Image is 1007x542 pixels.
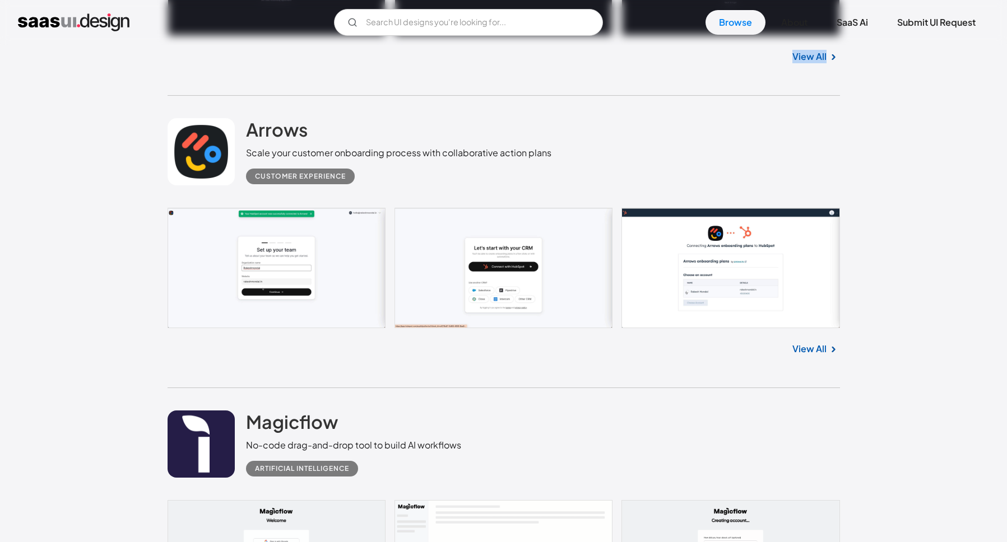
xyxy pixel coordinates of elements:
div: Scale your customer onboarding process with collaborative action plans [246,146,551,160]
a: Submit UI Request [884,10,989,35]
a: Browse [706,10,765,35]
a: SaaS Ai [823,10,881,35]
div: No-code drag-and-drop tool to build AI workflows [246,438,461,452]
a: Arrows [246,118,308,146]
input: Search UI designs you're looking for... [334,9,603,36]
form: Email Form [334,9,603,36]
a: Magicflow [246,410,338,438]
div: Customer Experience [255,170,346,183]
h2: Magicflow [246,410,338,433]
div: Artificial Intelligence [255,462,349,475]
a: About [768,10,821,35]
a: View All [792,342,827,356]
a: home [18,13,129,31]
h2: Arrows [246,118,308,141]
a: View All [792,50,827,63]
